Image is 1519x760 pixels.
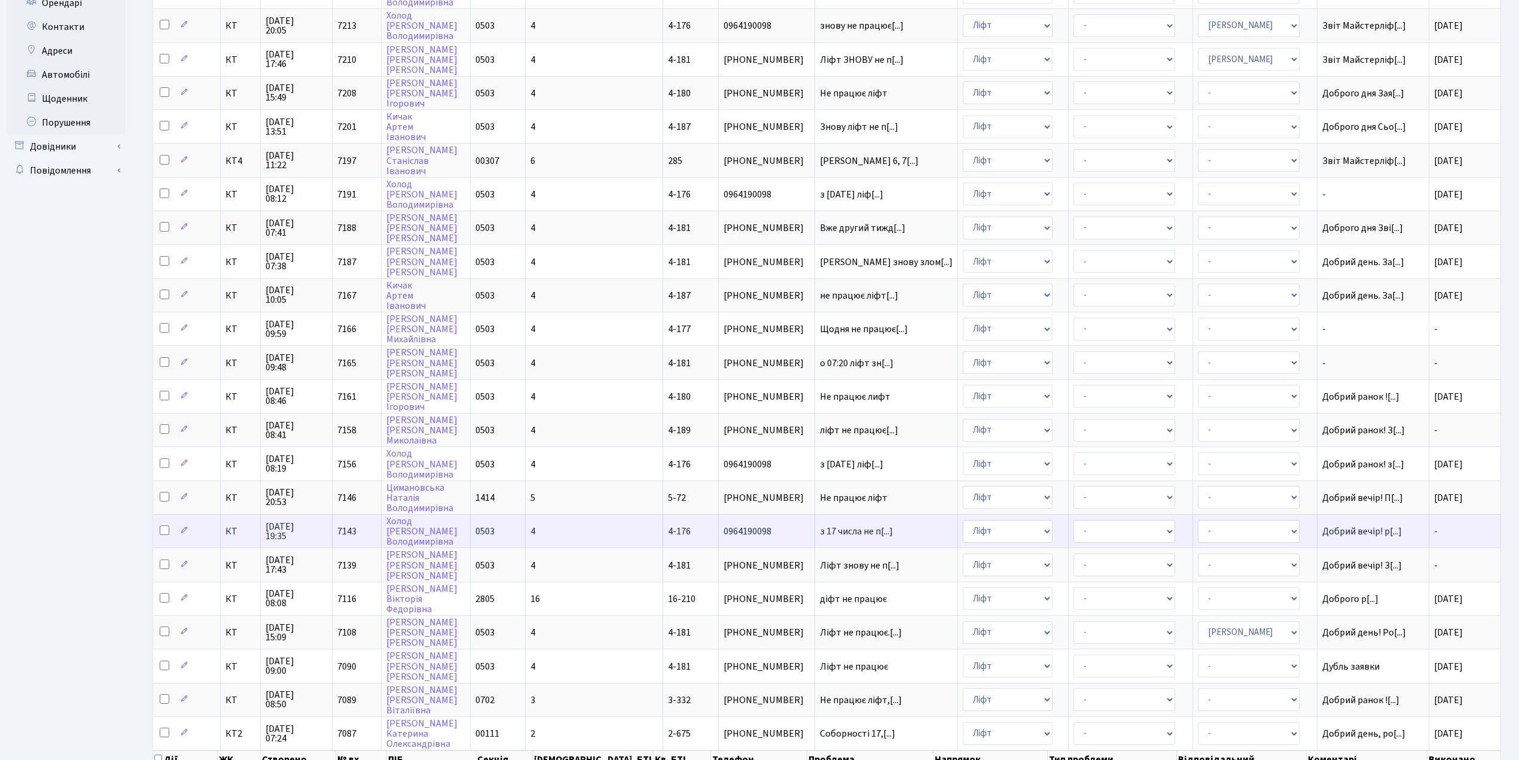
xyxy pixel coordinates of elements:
span: [DATE] [1434,390,1463,403]
span: [DATE] 08:08 [266,589,327,608]
span: Добрий ранок! З[...] [1322,424,1405,437]
span: 0503 [475,458,495,471]
span: 7167 [337,289,356,302]
span: [DATE] [1434,458,1463,471]
span: Добрий день. За[...] [1322,289,1404,302]
span: 16-210 [668,592,696,606]
span: 7187 [337,256,356,269]
span: 4-176 [668,19,691,32]
span: 4-181 [668,357,691,370]
span: Добрий день, ро[...] [1322,727,1405,740]
span: [DATE] 07:24 [266,724,327,743]
span: [PHONE_NUMBER] [724,122,810,132]
span: 4 [530,19,535,32]
span: [DATE] 15:09 [266,623,327,642]
span: - [1322,358,1424,368]
span: 00307 [475,154,499,168]
span: [PHONE_NUMBER] [724,628,810,637]
span: 4-187 [668,289,691,302]
span: Не працює ліфт,[...] [820,694,902,707]
span: [DATE] [1434,289,1463,302]
span: [DATE] [1434,256,1463,269]
span: Не працює ліфт [820,89,953,98]
span: діфт не працює [820,594,953,604]
span: 4 [530,188,535,201]
span: [DATE] [1434,694,1463,707]
span: 4 [530,357,535,370]
span: 285 [668,154,682,168]
span: 7201 [337,120,356,133]
a: Холод[PERSON_NAME]Володимирівна [386,515,457,548]
span: 4-181 [668,53,691,66]
span: [DATE] 08:46 [266,387,327,406]
span: [PHONE_NUMBER] [724,324,810,334]
span: КТ [225,628,255,637]
span: [DATE] [1434,626,1463,639]
span: [DATE] [1434,221,1463,235]
span: 4 [530,87,535,100]
a: Щоденник [6,87,126,111]
span: КТ [225,695,255,705]
span: [PHONE_NUMBER] [724,55,810,65]
span: 7108 [337,626,356,639]
span: - [1434,323,1438,336]
span: 3-332 [668,694,691,707]
span: Не працює ліфт [820,493,953,503]
span: КТ [225,257,255,267]
span: [PHONE_NUMBER] [724,89,810,98]
span: Добрий ранок! з[...] [1322,458,1404,471]
span: [DATE] 15:49 [266,83,327,102]
span: 0503 [475,188,495,201]
span: - [1434,525,1438,538]
span: 0964190098 [724,21,810,31]
span: 4 [530,458,535,471]
span: КТ [225,527,255,536]
span: 7197 [337,154,356,168]
span: 4 [530,626,535,639]
a: [PERSON_NAME][PERSON_NAME][PERSON_NAME] [386,650,457,683]
span: 4 [530,120,535,133]
span: [DATE] [1434,87,1463,100]
a: Холод[PERSON_NAME]Володимирівна [386,448,457,481]
span: 4 [530,53,535,66]
span: [DATE] 17:46 [266,50,327,69]
span: 7143 [337,525,356,538]
span: 0964190098 [724,460,810,469]
span: 4 [530,289,535,302]
span: 0964190098 [724,527,810,536]
span: 2 [530,727,535,740]
span: КТ [225,662,255,671]
span: 7087 [337,727,356,740]
span: [PHONE_NUMBER] [724,223,810,233]
span: - [1434,357,1438,370]
span: КТ [225,594,255,604]
a: [PERSON_NAME][PERSON_NAME]Віталіївна [386,683,457,717]
span: [DATE] [1434,592,1463,606]
span: КТ [225,460,255,469]
span: 7213 [337,19,356,32]
a: Довідники [6,135,126,159]
span: [DATE] [1434,53,1463,66]
span: [PHONE_NUMBER] [724,695,810,705]
span: Ліфт не працює [820,662,953,671]
span: КТ [225,324,255,334]
span: 0503 [475,53,495,66]
span: [DATE] 08:41 [266,421,327,440]
span: 00111 [475,727,499,740]
span: 0964190098 [724,190,810,199]
span: [DATE] 19:35 [266,522,327,541]
span: 4-180 [668,390,691,403]
a: [PERSON_NAME][PERSON_NAME]Ігорович [386,380,457,414]
span: Доброго р[...] [1322,592,1378,606]
a: Порушення [6,111,126,135]
span: КТ [225,392,255,402]
span: [PHONE_NUMBER] [724,358,810,368]
span: 0503 [475,120,495,133]
span: 0503 [475,256,495,269]
span: [PHONE_NUMBER] [724,561,810,570]
span: Добрий вечір! П[...] [1322,491,1403,504]
a: [PERSON_NAME][PERSON_NAME][PERSON_NAME] [386,245,457,279]
span: [DATE] [1434,19,1463,32]
span: [DATE] [1434,660,1463,673]
span: Ліфт знову не п[...] [820,559,899,572]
